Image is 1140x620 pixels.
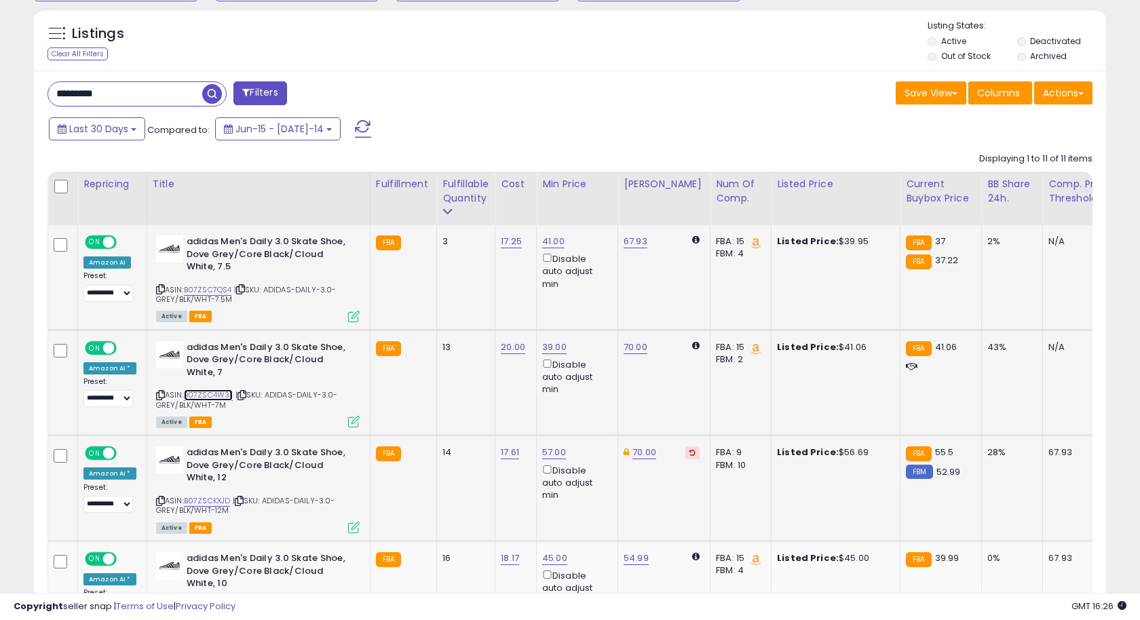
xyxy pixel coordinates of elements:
div: FBA: 15 [716,235,761,248]
button: Actions [1034,81,1092,104]
div: Repricing [83,177,141,191]
span: FBA [189,416,212,428]
span: 37 [935,235,945,248]
a: Terms of Use [116,600,174,613]
div: 13 [442,341,484,353]
span: 39.99 [935,551,959,564]
div: 16 [442,552,484,564]
small: FBM [906,465,932,479]
b: adidas Men's Daily 3.0 Skate Shoe, Dove Grey/Core Black/Cloud White, 10 [187,552,351,594]
div: Preset: [83,483,136,514]
div: Listed Price [777,177,894,191]
b: Listed Price: [777,235,839,248]
div: FBA: 15 [716,552,761,564]
div: BB Share 24h. [987,177,1037,206]
div: Clear All Filters [47,47,108,60]
div: FBM: 4 [716,564,761,577]
span: 37.22 [935,254,959,267]
span: All listings currently available for purchase on Amazon [156,311,187,322]
button: Save View [896,81,966,104]
div: 3 [442,235,484,248]
div: Comp. Price Threshold [1048,177,1118,206]
button: Jun-15 - [DATE]-14 [215,117,341,140]
label: Out of Stock [941,50,991,62]
div: ASIN: [156,235,360,321]
a: 70.00 [624,341,647,354]
small: FBA [376,235,401,250]
div: ASIN: [156,341,360,427]
small: FBA [376,446,401,461]
div: Amazon AI [83,256,131,269]
small: FBA [906,552,931,567]
div: Disable auto adjust min [542,568,607,607]
img: 31zIqMxfSIL._SL40_.jpg [156,446,183,473]
small: FBA [906,341,931,356]
span: | SKU: ADIDAS-DAILY-3.0-GREY/BLK/WHT-12M [156,495,335,516]
a: 41.00 [542,235,565,248]
a: 17.61 [501,446,519,459]
span: OFF [115,448,136,459]
span: Jun-15 - [DATE]-14 [235,122,324,136]
div: FBM: 2 [716,353,761,366]
div: N/A [1048,341,1114,353]
div: Min Price [542,177,612,191]
div: Current Buybox Price [906,177,976,206]
div: Fulfillment [376,177,431,191]
div: 43% [987,341,1032,353]
a: 67.93 [624,235,647,248]
div: Amazon AI * [83,573,136,585]
span: ON [86,554,103,565]
span: Columns [977,86,1020,100]
span: ON [86,448,103,459]
a: B07ZSCKXJD [184,495,231,507]
span: 55.5 [935,446,954,459]
span: Compared to: [147,123,210,136]
img: 31zIqMxfSIL._SL40_.jpg [156,552,183,579]
a: 57.00 [542,446,566,459]
a: 70.00 [632,446,656,459]
a: 39.00 [542,341,567,354]
label: Deactivated [1030,35,1081,47]
div: Amazon AI * [83,362,136,374]
b: adidas Men's Daily 3.0 Skate Shoe, Dove Grey/Core Black/Cloud White, 12 [187,446,351,488]
div: Num of Comp. [716,177,765,206]
div: seller snap | | [14,600,235,613]
span: ON [86,237,103,248]
div: 67.93 [1048,446,1114,459]
div: Title [153,177,364,191]
div: ASIN: [156,446,360,532]
span: OFF [115,554,136,565]
button: Columns [968,81,1032,104]
a: Privacy Policy [176,600,235,613]
div: $39.95 [777,235,890,248]
span: 52.99 [936,465,961,478]
div: FBM: 4 [716,248,761,260]
h5: Listings [72,24,124,43]
div: Disable auto adjust min [542,463,607,502]
div: 67.93 [1048,552,1114,564]
i: Revert to store-level Dynamic Max Price [689,449,696,456]
b: adidas Men's Daily 3.0 Skate Shoe, Dove Grey/Core Black/Cloud White, 7.5 [187,235,351,277]
div: Preset: [83,377,136,408]
span: FBA [189,522,212,534]
div: Disable auto adjust min [542,357,607,396]
small: FBA [906,254,931,269]
span: All listings currently available for purchase on Amazon [156,522,187,534]
div: FBM: 10 [716,459,761,471]
b: adidas Men's Daily 3.0 Skate Shoe, Dove Grey/Core Black/Cloud White, 7 [187,341,351,383]
div: $41.06 [777,341,890,353]
div: Preset: [83,271,136,302]
a: 18.17 [501,551,519,565]
span: Last 30 Days [69,122,128,136]
div: $45.00 [777,552,890,564]
span: 2025-08-14 16:26 GMT [1071,600,1126,613]
span: OFF [115,237,136,248]
a: B07ZSC4W3L [184,389,233,401]
label: Archived [1030,50,1067,62]
button: Last 30 Days [49,117,145,140]
a: 54.99 [624,551,649,565]
div: Disable auto adjust min [542,251,607,290]
button: Filters [233,81,286,105]
a: 20.00 [501,341,525,354]
div: $56.69 [777,446,890,459]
